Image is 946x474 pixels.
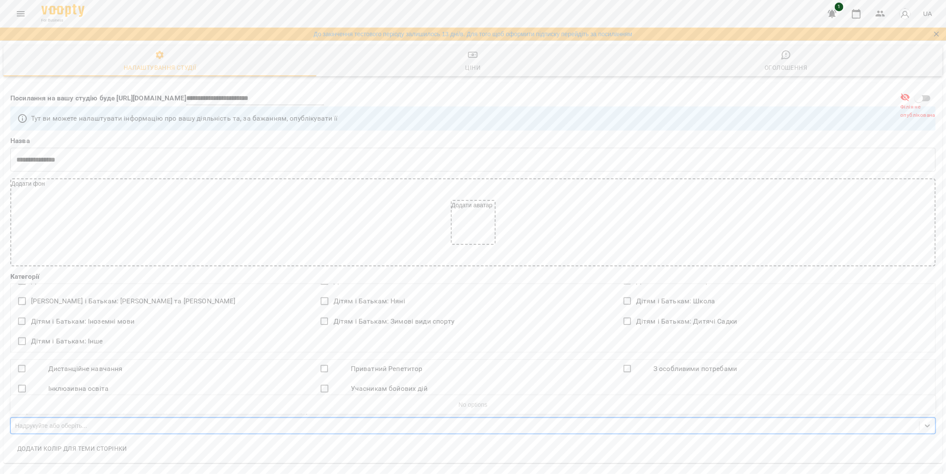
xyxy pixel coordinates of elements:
label: Теги(ключові слова вашого сервісу для пошуку, наприклад: 'Англійська мова', 'Репетитор') [10,407,936,414]
button: UA [920,6,936,22]
img: Voopty Logo [41,4,84,17]
a: До закінчення тестового періоду залишилось 13 дні/в. Для того щоб оформити підписку перейдіть за ... [314,30,632,38]
div: No options [10,397,936,412]
span: З особливими потребами [653,364,737,374]
div: Оголошення [765,62,807,73]
button: Menu [10,3,31,24]
label: Категорії [10,273,936,280]
span: Додати колір для теми сторінки [17,443,127,454]
span: Дітям і Батькам: Іноземні мови [31,316,134,327]
button: Закрити сповіщення [930,28,943,40]
span: 1 [835,3,843,11]
div: Налаштування студії [124,62,196,73]
span: UA [923,9,932,18]
span: Дітям і Батькам: Школа [636,296,715,306]
span: [PERSON_NAME] і Батькам: [PERSON_NAME] та [PERSON_NAME] [31,296,236,306]
span: Приватний Репетитор [351,364,423,374]
span: Дітям і Батькам: Зимові види спорту [334,316,454,327]
span: Дітям і Батькам: Няні [334,296,405,306]
span: Інклюзивна освіта [48,384,109,394]
p: Посилання на вашу студію буде [URL][DOMAIN_NAME] [10,93,186,103]
button: Додати колір для теми сторінки [14,441,131,456]
img: avatar_s.png [899,8,911,20]
label: Назва [10,137,936,144]
p: Тут ви можете налаштувати інформацію про вашу діяльність та, за бажанням, опублікувати її [31,113,338,124]
div: Ціни [465,62,481,73]
span: Дітям і Батькам: Інше [31,336,103,346]
span: For Business [41,18,84,23]
span: Дітям і Батькам: Дитячі Садки [636,316,737,327]
span: Дистанційне навчання [48,364,123,374]
span: Філія не опублікована [900,103,943,120]
div: Додати аватар [452,201,495,244]
span: Учасникам бойових дій [351,384,428,394]
div: Надрукуйте або оберіть... [15,421,87,430]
